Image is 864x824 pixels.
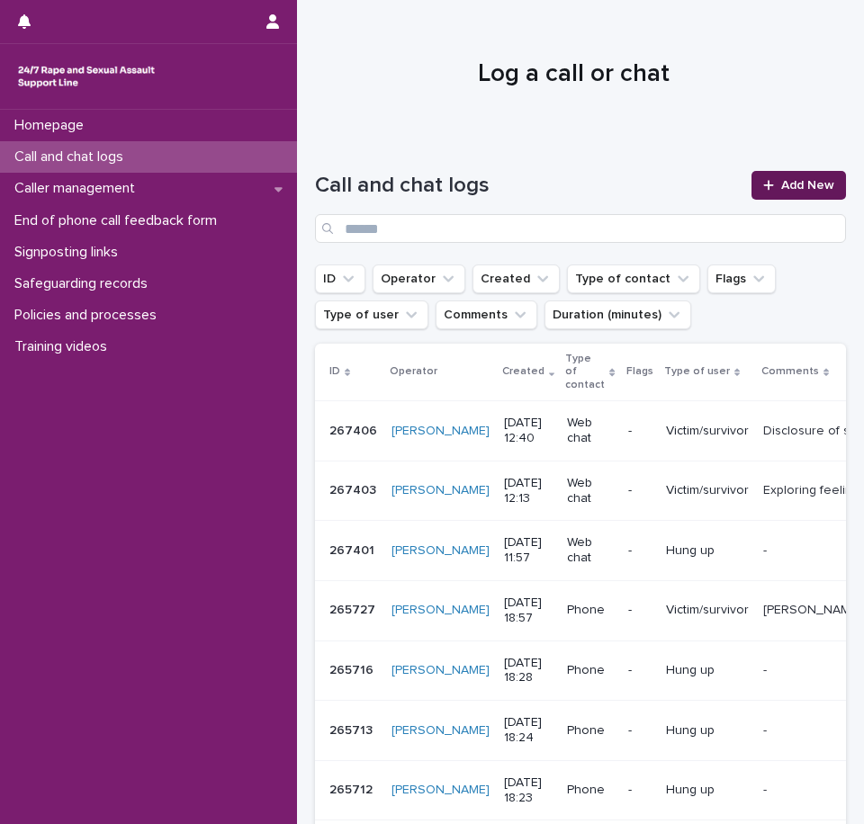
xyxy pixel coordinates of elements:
p: Training videos [7,338,121,355]
p: ID [329,362,340,381]
span: Add New [781,179,834,192]
p: Hung up [666,543,749,559]
button: Operator [373,264,465,293]
p: 265727 [329,599,379,618]
p: 267406 [329,420,381,439]
p: [DATE] 18:57 [504,596,553,626]
button: Comments [436,300,537,329]
button: ID [315,264,365,293]
p: 267403 [329,479,380,498]
p: Comments [761,362,819,381]
p: Created [502,362,544,381]
p: - [628,663,652,678]
p: - [763,720,770,739]
p: Signposting links [7,244,132,261]
p: Caller management [7,180,149,197]
p: Hung up [666,783,749,798]
h1: Call and chat logs [315,173,741,199]
p: [DATE] 11:57 [504,535,553,566]
input: Search [315,214,846,243]
p: Victim/survivor [666,483,749,498]
p: Type of contact [565,349,605,395]
p: - [628,424,652,439]
p: 265713 [329,720,376,739]
a: [PERSON_NAME] [391,783,490,798]
p: - [628,603,652,618]
button: Flags [707,264,776,293]
p: 265716 [329,659,377,678]
p: Hung up [666,663,749,678]
p: - [763,540,770,559]
button: Type of contact [567,264,700,293]
a: [PERSON_NAME] [391,424,490,439]
p: Phone [567,603,613,618]
p: - [628,543,652,559]
a: [PERSON_NAME] [391,483,490,498]
p: Operator [390,362,437,381]
p: Web chat [567,535,613,566]
p: - [763,659,770,678]
p: Victim/survivor [666,424,749,439]
p: 267401 [329,540,378,559]
a: [PERSON_NAME] [391,723,490,739]
p: [DATE] 12:40 [504,416,553,446]
p: Phone [567,663,613,678]
p: - [628,723,652,739]
p: Phone [567,723,613,739]
p: Hung up [666,723,749,739]
p: Phone [567,783,613,798]
img: rhQMoQhaT3yELyF149Cw [14,58,158,94]
a: [PERSON_NAME] [391,543,490,559]
button: Created [472,264,560,293]
p: Victim/survivor [666,603,749,618]
a: [PERSON_NAME] [391,663,490,678]
p: Web chat [567,476,613,506]
p: [DATE] 18:28 [504,656,553,686]
a: Add New [751,171,846,200]
p: [DATE] 18:23 [504,775,553,806]
p: Web chat [567,416,613,446]
p: - [628,483,652,498]
p: - [763,779,770,798]
p: Flags [626,362,653,381]
p: [DATE] 12:13 [504,476,553,506]
p: End of phone call feedback form [7,212,231,229]
p: - [628,783,652,798]
button: Type of user [315,300,428,329]
p: 265712 [329,779,376,798]
button: Duration (minutes) [544,300,691,329]
p: Type of user [664,362,730,381]
a: [PERSON_NAME] [391,603,490,618]
h1: Log a call or chat [315,59,832,90]
p: Safeguarding records [7,275,162,292]
p: [DATE] 18:24 [504,715,553,746]
p: Policies and processes [7,307,171,324]
p: Homepage [7,117,98,134]
p: Call and chat logs [7,148,138,166]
